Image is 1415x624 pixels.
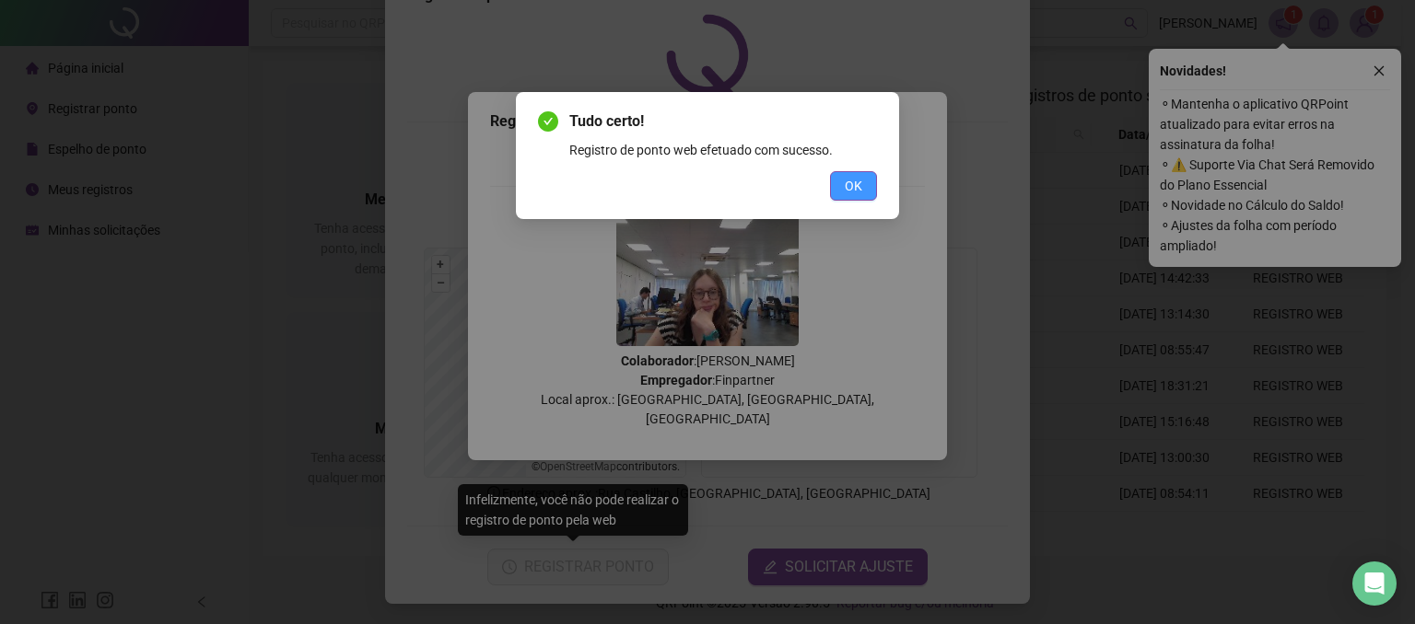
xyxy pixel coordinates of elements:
button: OK [830,171,877,201]
div: Registro de ponto web efetuado com sucesso. [569,140,877,160]
div: Open Intercom Messenger [1352,561,1397,606]
span: check-circle [538,111,558,132]
span: OK [845,176,862,196]
span: Tudo certo! [569,110,877,133]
